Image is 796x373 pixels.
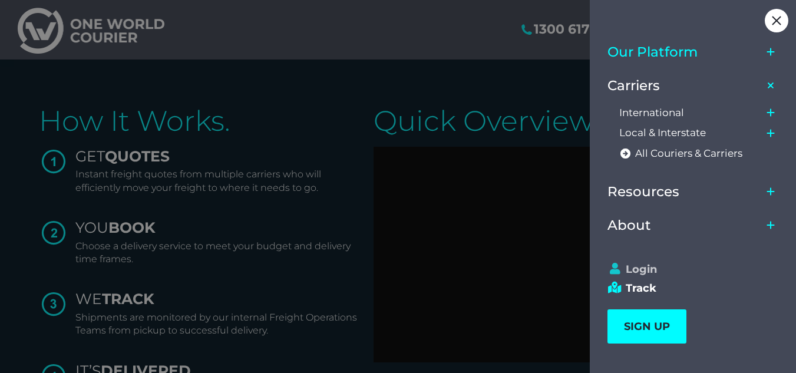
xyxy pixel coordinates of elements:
span: All Couriers & Carriers [635,147,742,160]
a: About [607,209,762,242]
a: Resources [607,175,762,209]
a: International [619,103,762,123]
span: Our Platform [607,44,698,60]
span: Local & Interstate [619,127,706,139]
a: Local & Interstate [619,123,762,143]
span: About [607,217,651,233]
a: Track [607,282,768,295]
span: Carriers [607,78,660,94]
a: Our Platform [607,35,762,69]
span: Resources [607,184,679,200]
span: SIGN UP [624,320,670,333]
div: Close [765,9,788,32]
span: International [619,107,684,119]
a: All Couriers & Carriers [619,143,780,164]
a: SIGN UP [607,309,686,344]
a: Login [607,263,768,276]
a: Carriers [607,69,762,103]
